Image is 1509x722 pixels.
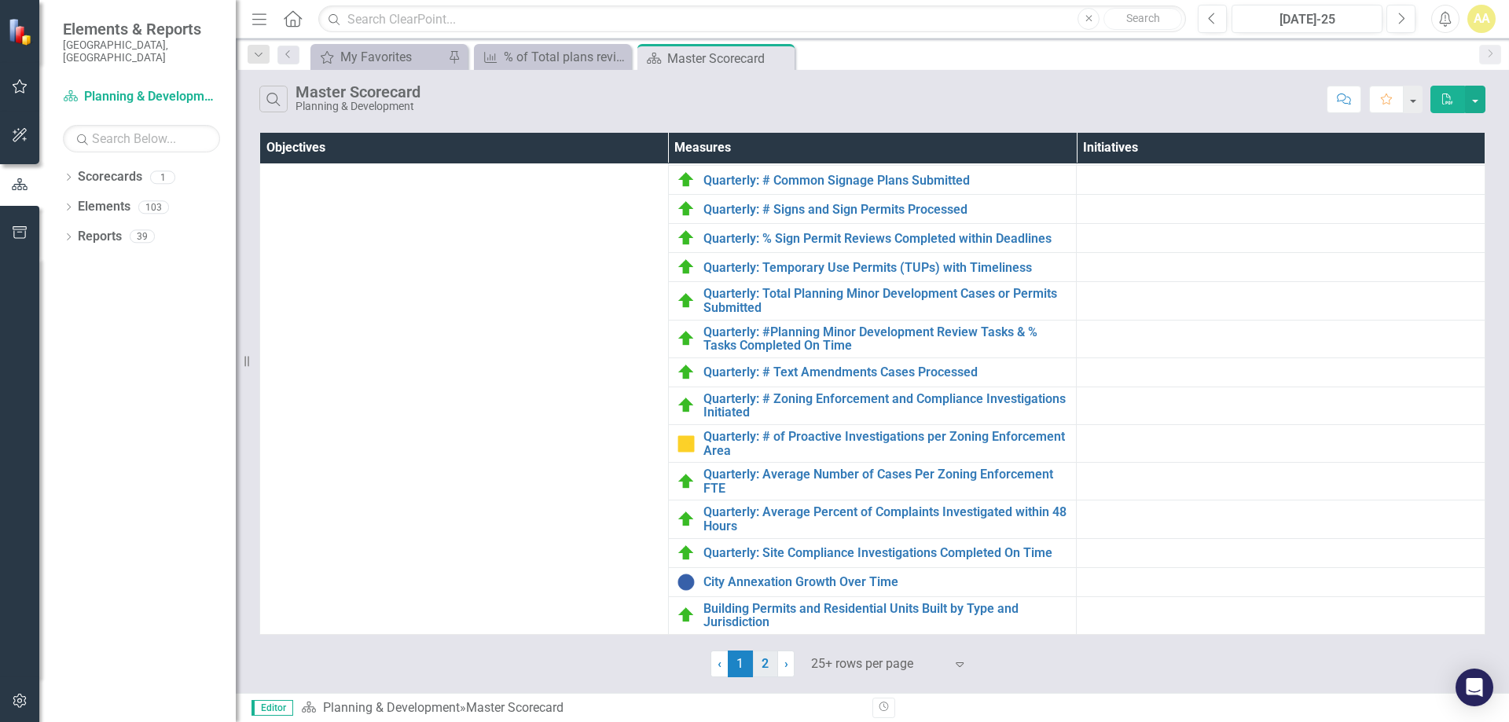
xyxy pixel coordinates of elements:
a: Quarterly: Temporary Use Permits (TUPs) with Timeliness [703,261,1069,275]
span: ‹ [718,656,721,671]
a: % of Total plans reviewed on time [478,47,627,67]
img: On Target [677,396,696,415]
a: Quarterly: # Zoning Enforcement and Compliance Investigations Initiated [703,392,1069,420]
td: Double-Click to Edit Right Click for Context Menu [668,500,1077,538]
span: Search [1126,12,1160,24]
img: On Target [677,329,696,348]
div: 1 [150,170,175,184]
img: Target Pending [677,573,696,592]
a: Quarterly: # Text Amendments Cases Processed [703,365,1069,379]
span: Editor [251,700,293,716]
td: Double-Click to Edit Right Click for Context Menu [668,282,1077,320]
td: Double-Click to Edit Right Click for Context Menu [668,567,1077,596]
div: Master Scorecard [296,83,420,101]
div: Planning & Development [296,101,420,112]
img: ClearPoint Strategy [6,16,36,46]
button: [DATE]-25 [1232,5,1382,33]
a: Elements [78,198,130,216]
a: Planning & Development [63,88,220,106]
img: On Target [677,258,696,277]
div: Open Intercom Messenger [1456,669,1493,706]
a: Quarterly: % Sign Permit Reviews Completed within Deadlines [703,232,1069,246]
span: › [784,656,788,671]
a: Building Permits and Residential Units Built by Type and Jurisdiction [703,602,1069,629]
td: Double-Click to Edit Right Click for Context Menu [668,166,1077,195]
img: On Target [677,229,696,247]
div: Master Scorecard [667,49,791,68]
div: % of Total plans reviewed on time [504,47,627,67]
img: On Target [677,170,696,189]
img: On Target [677,291,696,310]
td: Double-Click to Edit Right Click for Context Menu [668,195,1077,224]
img: On Target [677,472,696,491]
td: Double-Click to Edit Right Click for Context Menu [668,357,1077,387]
a: Quarterly: # Common Signage Plans Submitted [703,174,1069,188]
span: 1 [728,651,753,677]
a: Scorecards [78,168,142,186]
input: Search Below... [63,125,220,152]
img: On Target [677,363,696,382]
a: Quarterly: Total Planning Minor Development Cases or Permits Submitted [703,287,1069,314]
small: [GEOGRAPHIC_DATA], [GEOGRAPHIC_DATA] [63,38,220,64]
button: AA [1467,5,1496,33]
img: Close to Target [677,434,696,453]
td: Double-Click to Edit Right Click for Context Menu [668,387,1077,424]
button: Search [1103,8,1182,30]
img: On Target [677,510,696,529]
div: [DATE]-25 [1237,10,1377,29]
td: Double-Click to Edit Right Click for Context Menu [668,463,1077,500]
div: Master Scorecard [466,700,564,715]
a: Quarterly: # of Proactive Investigations per Zoning Enforcement Area [703,430,1069,457]
td: Double-Click to Edit Right Click for Context Menu [668,253,1077,282]
a: Reports [78,228,122,246]
img: On Target [677,200,696,218]
a: Quarterly: Average Percent of Complaints Investigated within 48 Hours [703,505,1069,533]
img: On Target [677,544,696,563]
input: Search ClearPoint... [318,5,1186,33]
img: On Target [677,606,696,625]
div: 103 [138,200,169,214]
a: My Favorites [314,47,444,67]
td: Double-Click to Edit Right Click for Context Menu [668,320,1077,357]
div: 39 [130,230,155,244]
a: Quarterly: #Planning Minor Development Review Tasks & % Tasks Completed On Time [703,325,1069,353]
a: City Annexation Growth Over Time [703,575,1069,589]
td: Double-Click to Edit Right Click for Context Menu [668,538,1077,567]
a: 2 [753,651,778,677]
span: Elements & Reports [63,20,220,38]
div: My Favorites [340,47,444,67]
a: Quarterly: # Signs and Sign Permits Processed [703,203,1069,217]
td: Double-Click to Edit Right Click for Context Menu [668,424,1077,462]
td: Double-Click to Edit Right Click for Context Menu [668,596,1077,634]
td: Double-Click to Edit Right Click for Context Menu [668,224,1077,253]
a: Quarterly: Site Compliance Investigations Completed On Time [703,546,1069,560]
div: » [301,699,861,717]
a: Planning & Development [323,700,460,715]
a: Quarterly: Average Number of Cases Per Zoning Enforcement FTE [703,467,1069,495]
